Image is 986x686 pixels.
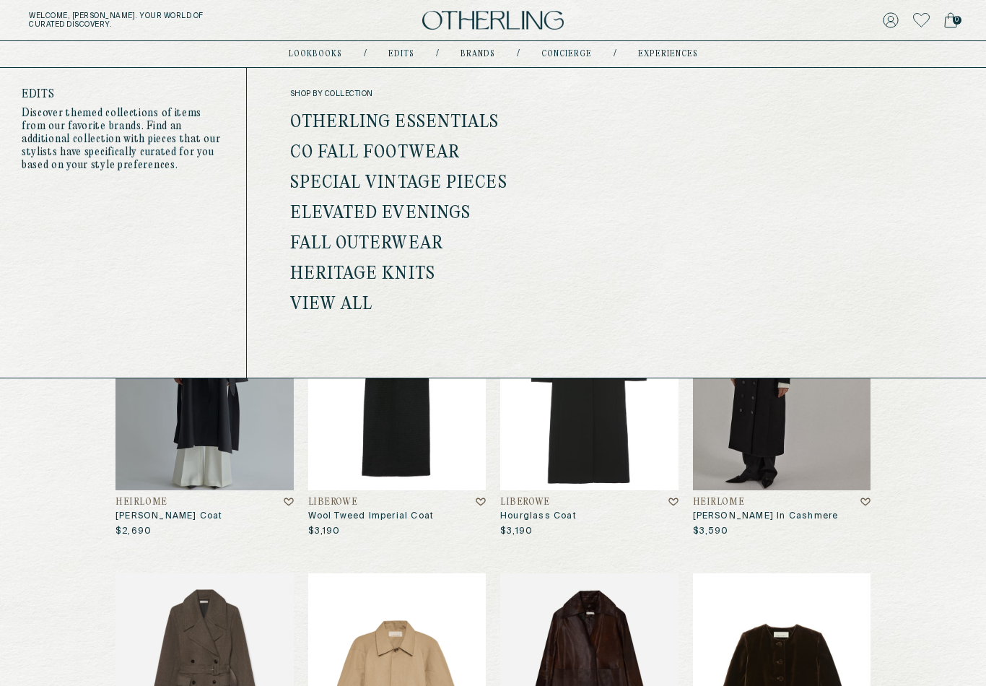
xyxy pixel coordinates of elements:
h5: Welcome, [PERSON_NAME] . Your world of curated discovery. [29,12,307,29]
p: Discover themed collections of items from our favorite brands. Find an additional collection with... [22,107,224,172]
a: Fall Outerwear [290,235,443,253]
a: Hourglass CoatLIBEROWEHourglass Coat$3,190 [500,250,679,537]
a: Co Fall Footwear [290,144,461,162]
h4: LIBEROWE [500,498,550,508]
a: lookbooks [289,51,342,58]
a: Elevated Evenings [290,204,471,223]
a: 0 [944,10,957,30]
h4: Heirlome [115,498,167,508]
h3: [PERSON_NAME] Coat [115,511,294,522]
h3: Wool Tweed Imperial Coat [308,511,487,522]
p: $3,590 [693,526,729,537]
h4: LIBEROWE [308,498,358,508]
div: / [364,48,367,60]
p: $3,190 [500,526,533,537]
h4: Edits [22,90,224,100]
h3: [PERSON_NAME] In Cashmere [693,511,871,522]
div: / [517,48,520,60]
a: WOOL TWEED IMPERIAL COATLIBEROWEWool Tweed Imperial Coat$3,190 [308,250,487,537]
div: / [436,48,439,60]
img: logo [422,11,564,30]
a: Heritage Knits [290,265,435,284]
p: $3,190 [308,526,341,537]
a: Micaela CoatHeirlome[PERSON_NAME] Coat$2,690 [115,250,294,537]
p: $2,690 [115,526,152,537]
div: / [614,48,616,60]
h3: Hourglass Coat [500,511,679,522]
a: Otherling Essentials [290,113,499,132]
a: Edits [388,51,414,58]
span: 0 [953,16,961,25]
a: View all [290,295,373,314]
a: Special Vintage Pieces [290,174,507,193]
a: concierge [541,51,592,58]
a: Evelyn Coat in CashmereHeirlome[PERSON_NAME] In Cashmere$3,590 [693,250,871,537]
a: Brands [461,51,495,58]
h4: Heirlome [693,498,745,508]
a: experiences [638,51,698,58]
span: shop by collection [290,90,515,98]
